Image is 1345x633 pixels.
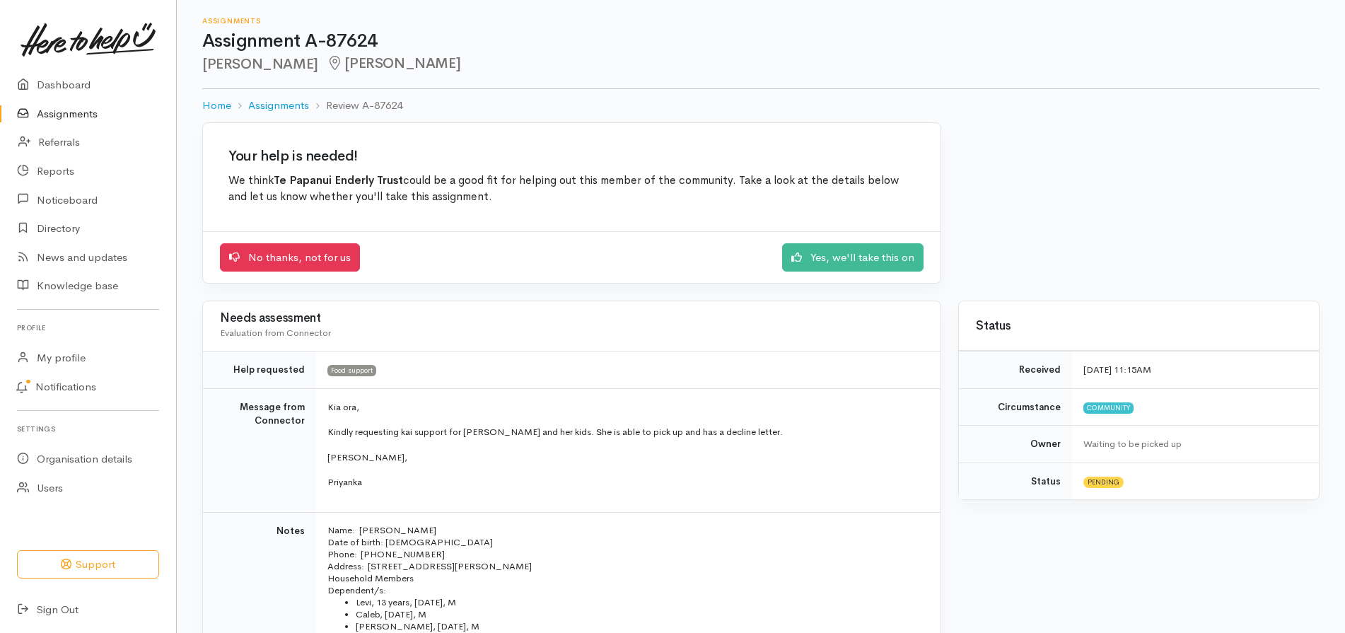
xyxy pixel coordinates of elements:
div: Waiting to be picked up [1083,437,1302,451]
span: Evaluation from Connector [220,327,331,339]
h2: Your help is needed! [228,149,915,164]
time: [DATE] 11:15AM [1083,364,1151,376]
button: Support [17,550,159,579]
p: We think could be a good fit for helping out this member of the community. Take a look at the det... [228,173,915,206]
b: Te Papanui Enderly Trust [274,173,403,187]
p: Name: [PERSON_NAME] Date of birth: [DEMOGRAPHIC_DATA] Phone: [PHONE_NUMBER] [327,524,924,560]
p: Household Members Dependent/s: [327,572,924,596]
span: Pending [1083,477,1124,488]
td: Help requested [203,352,316,389]
a: No thanks, not for us [220,243,360,272]
h1: Assignment A-87624 [202,31,1320,52]
h2: [PERSON_NAME] [202,56,1320,72]
p: Kindly requesting kai support for [PERSON_NAME] and her kids. She is able to pick up and has a de... [327,425,924,439]
td: Message from Connector [203,388,316,512]
span: [PERSON_NAME] [327,54,460,72]
nav: breadcrumb [202,89,1320,122]
p: Priyanka [327,475,924,489]
h3: Status [976,320,1302,333]
td: Received [959,352,1072,389]
a: Assignments [248,98,309,114]
td: Status [959,463,1072,499]
h3: Needs assessment [220,312,924,325]
h6: Settings [17,419,159,439]
td: Owner [959,426,1072,463]
p: [PERSON_NAME], [327,451,924,465]
h6: Profile [17,318,159,337]
li: Levi, 13 years, [DATE], M [356,596,924,608]
td: Circumstance [959,388,1072,426]
h6: Assignments [202,17,1320,25]
li: Caleb, [DATE], M [356,608,924,620]
li: Review A-87624 [309,98,402,114]
p: Kia ora, [327,400,924,414]
a: Yes, we'll take this on [782,243,924,272]
span: Community [1083,402,1134,414]
span: Food support [327,365,376,376]
li: [PERSON_NAME], [DATE], M [356,620,924,632]
p: Address: [STREET_ADDRESS][PERSON_NAME] [327,560,924,572]
a: Home [202,98,231,114]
